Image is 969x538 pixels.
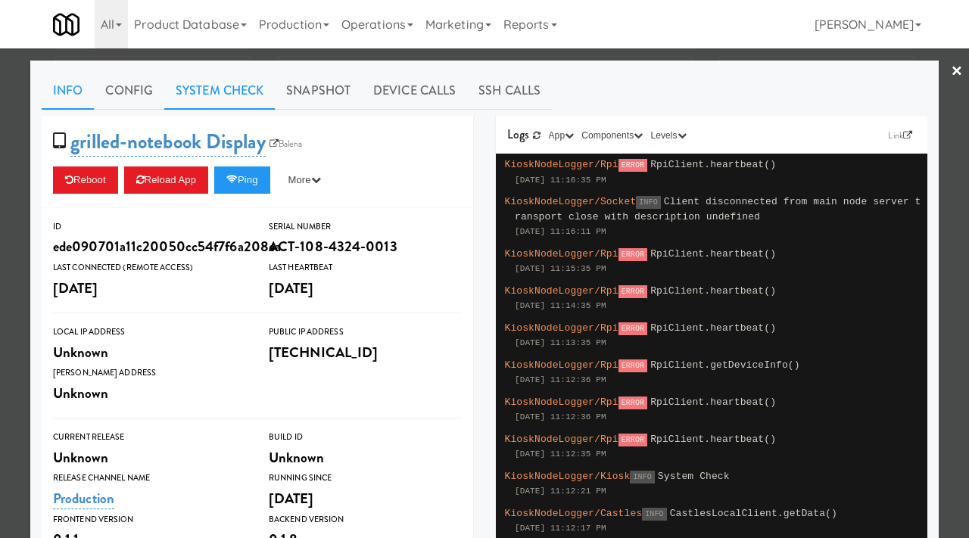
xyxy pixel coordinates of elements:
[94,72,164,110] a: Config
[269,325,462,340] div: Public IP Address
[515,176,606,185] span: [DATE] 11:16:35 PM
[618,322,648,335] span: ERROR
[515,264,606,273] span: [DATE] 11:15:35 PM
[70,127,265,157] a: grilled-notebook Display
[650,359,800,371] span: RpiClient.getDeviceInfo()
[42,72,94,110] a: Info
[515,196,921,222] span: Client disconnected from main node server transport close with description undefined
[362,72,467,110] a: Device Calls
[515,338,606,347] span: [DATE] 11:13:35 PM
[53,445,246,471] div: Unknown
[269,219,462,235] div: Serial Number
[545,128,578,143] button: App
[164,72,275,110] a: System Check
[505,248,618,260] span: KioskNodeLogger/Rpi
[618,248,648,261] span: ERROR
[53,381,246,406] div: Unknown
[650,159,776,170] span: RpiClient.heartbeat()
[618,285,648,298] span: ERROR
[647,128,690,143] button: Levels
[505,322,618,334] span: KioskNodeLogger/Rpi
[269,471,462,486] div: Running Since
[650,248,776,260] span: RpiClient.heartbeat()
[515,524,606,533] span: [DATE] 11:12:17 PM
[269,340,462,365] div: [TECHNICAL_ID]
[269,512,462,527] div: Backend Version
[618,397,648,409] span: ERROR
[505,434,618,445] span: KioskNodeLogger/Rpi
[269,488,314,508] span: [DATE]
[650,285,776,297] span: RpiClient.heartbeat()
[53,11,79,38] img: Micromart
[951,48,963,95] a: ×
[53,166,118,194] button: Reboot
[505,397,618,408] span: KioskNodeLogger/Rpi
[507,126,529,143] span: Logs
[53,219,246,235] div: ID
[650,397,776,408] span: RpiClient.heartbeat()
[53,365,246,381] div: [PERSON_NAME] Address
[275,72,362,110] a: Snapshot
[515,375,606,384] span: [DATE] 11:12:36 PM
[884,128,916,143] a: Link
[269,260,462,275] div: Last Heartbeat
[505,196,637,207] span: KioskNodeLogger/Socket
[650,434,776,445] span: RpiClient.heartbeat()
[53,325,246,340] div: Local IP Address
[269,430,462,445] div: Build Id
[53,488,114,509] a: Production
[53,340,246,365] div: Unknown
[505,159,618,170] span: KioskNodeLogger/Rpi
[53,471,246,486] div: Release Channel Name
[515,487,606,496] span: [DATE] 11:12:21 PM
[642,508,666,521] span: INFO
[276,166,333,194] button: More
[505,285,618,297] span: KioskNodeLogger/Rpi
[578,128,647,143] button: Components
[515,227,606,236] span: [DATE] 11:16:11 PM
[630,471,654,484] span: INFO
[505,359,618,371] span: KioskNodeLogger/Rpi
[505,508,643,519] span: KioskNodeLogger/Castles
[636,196,660,209] span: INFO
[269,445,462,471] div: Unknown
[505,471,631,482] span: KioskNodeLogger/Kiosk
[515,449,606,459] span: [DATE] 11:12:35 PM
[269,234,462,260] div: ACT-108-4324-0013
[618,359,648,372] span: ERROR
[658,471,730,482] span: System Check
[269,278,314,298] span: [DATE]
[618,434,648,446] span: ERROR
[53,512,246,527] div: Frontend Version
[53,278,98,298] span: [DATE]
[515,301,606,310] span: [DATE] 11:14:35 PM
[53,260,246,275] div: Last Connected (Remote Access)
[670,508,837,519] span: CastlesLocalClient.getData()
[650,322,776,334] span: RpiClient.heartbeat()
[53,234,246,260] div: ede090701a11c20050cc54f7f6a208ea
[515,412,606,421] span: [DATE] 11:12:36 PM
[467,72,552,110] a: SSH Calls
[214,166,270,194] button: Ping
[124,166,208,194] button: Reload App
[266,136,307,151] a: Balena
[53,430,246,445] div: Current Release
[618,159,648,172] span: ERROR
